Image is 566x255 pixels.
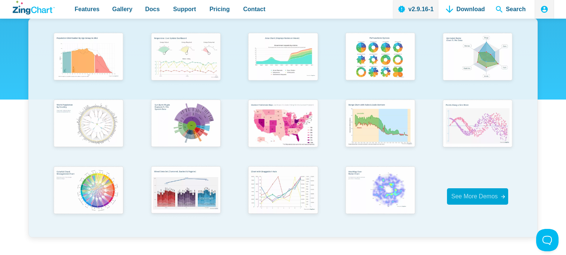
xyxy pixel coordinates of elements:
[13,1,55,15] a: ZingChart Logo. Click to return to the homepage
[137,30,235,97] a: Responsive Live Update Dashboard
[147,97,225,152] img: Sun Burst Plugin Example ft. File System Data
[137,97,235,163] a: Sun Burst Plugin Example ft. File System Data
[145,4,160,14] span: Docs
[40,97,137,163] a: World Population by Country
[244,97,322,152] img: Election Predictions Map
[234,163,332,230] a: Chart with Draggable Y-Axis
[332,163,429,230] a: Heatmap Over Radar Chart
[147,163,225,219] img: Mixed Data Set (Clustered, Stacked, and Regular)
[137,163,235,230] a: Mixed Data Set (Clustered, Stacked, and Regular)
[243,4,266,14] span: Contact
[209,4,229,14] span: Pricing
[439,30,517,85] img: Animated Radar Chart ft. Pet Data
[439,97,517,152] img: Points Along a Sine Wave
[332,97,429,163] a: Range Chart with Rultes & Scale Markers
[234,30,332,97] a: Area Chart (Displays Nodes on Hover)
[341,30,419,85] img: Pie Transform Options
[244,30,322,85] img: Area Chart (Displays Nodes on Hover)
[341,97,419,152] img: Range Chart with Rultes & Scale Markers
[40,163,137,230] a: Colorful Chord Management Chart
[75,4,100,14] span: Features
[40,30,137,97] a: Population Distribution by Age Group in 2052
[112,4,132,14] span: Gallery
[429,30,526,97] a: Animated Radar Chart ft. Pet Data
[341,163,419,219] img: Heatmap Over Radar Chart
[244,163,322,219] img: Chart with Draggable Y-Axis
[332,30,429,97] a: Pie Transform Options
[147,30,225,85] img: Responsive Live Update Dashboard
[234,97,332,163] a: Election Predictions Map
[50,30,128,85] img: Population Distribution by Age Group in 2052
[536,229,559,251] iframe: Toggle Customer Support
[447,188,509,204] a: See More Demos
[50,163,128,219] img: Colorful Chord Management Chart
[50,97,128,152] img: World Population by Country
[173,4,196,14] span: Support
[429,97,526,163] a: Points Along a Sine Wave
[451,193,498,199] span: See More Demos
